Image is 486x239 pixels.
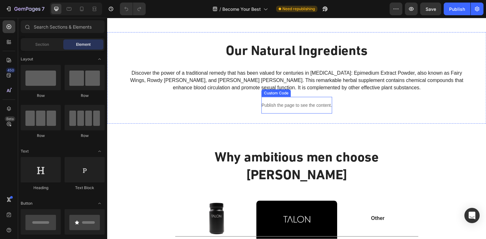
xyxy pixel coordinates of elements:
[21,56,33,62] span: Layout
[420,3,441,15] button: Save
[94,54,105,64] span: Toggle open
[449,6,465,12] div: Publish
[89,184,129,221] img: gempages_563670937065489170-dcf8c6ec-6131-4634-ab72-fed4b4f011d6.png
[108,135,274,166] strong: Why ambitious men choose [PERSON_NAME]
[21,185,61,191] div: Heading
[155,85,226,92] p: Publish the page to see the content.
[21,20,105,33] input: Search Sections & Elements
[176,199,205,208] img: gempages_563670937065489170-3e47434e-f8b9-4475-a5af-6c2b606723c5.png
[21,93,61,99] div: Row
[219,6,221,12] span: /
[5,116,15,121] div: Beta
[3,3,47,15] button: 7
[21,148,29,154] span: Text
[76,42,91,47] span: Element
[42,5,45,13] p: 7
[232,199,313,206] p: Other
[35,42,49,47] span: Section
[107,18,486,239] iframe: Design area
[426,6,436,12] span: Save
[65,93,105,99] div: Row
[120,3,146,15] div: Undo/Redo
[120,27,262,41] strong: Our Natural Ingredients
[21,201,32,206] span: Button
[65,133,105,139] div: Row
[156,73,184,79] div: Custom Code
[444,3,470,15] button: Publish
[282,6,315,12] span: Need republishing
[21,133,61,139] div: Row
[23,53,358,73] span: Discover the power of a traditional remedy that has been valued for centuries in [MEDICAL_DATA]: ...
[65,185,105,191] div: Text Block
[6,68,15,73] div: 450
[222,6,261,12] span: Become Your Best
[94,198,105,208] span: Toggle open
[464,208,480,223] div: Open Intercom Messenger
[94,146,105,156] span: Toggle open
